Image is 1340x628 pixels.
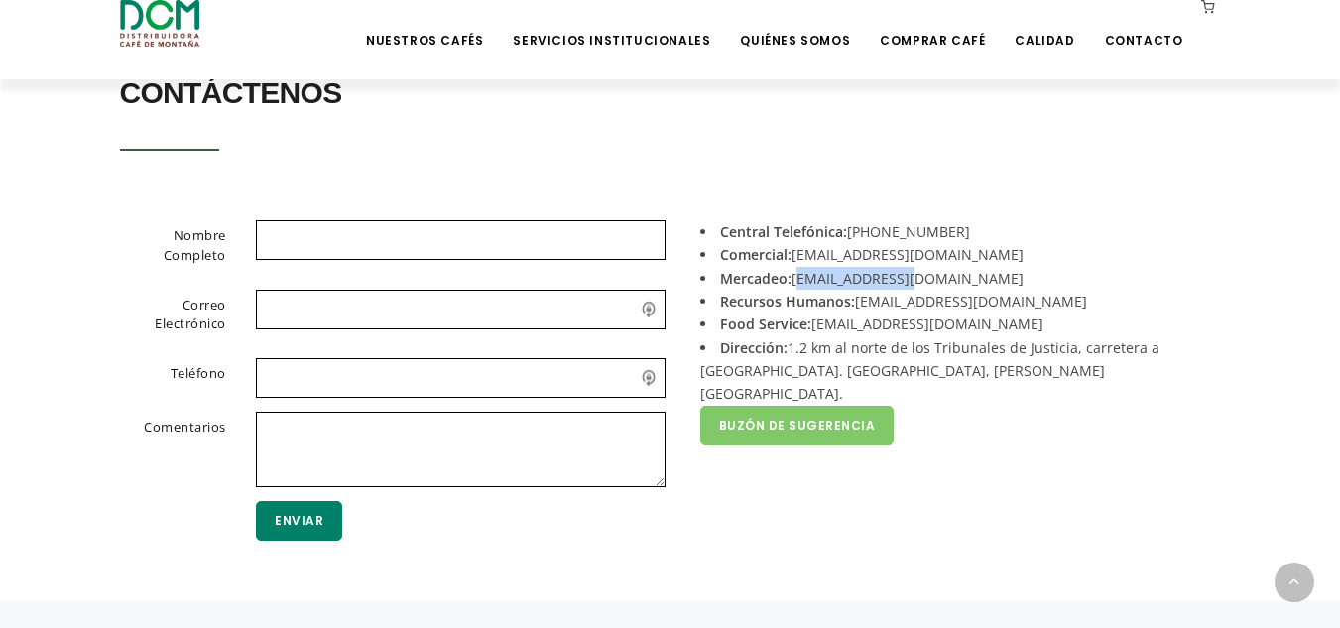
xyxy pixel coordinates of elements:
[720,292,855,311] strong: Recursos Humanos:
[95,220,242,272] label: Nombre Completo
[120,65,1221,121] h2: Contáctenos
[95,358,242,394] label: Teléfono
[700,406,895,445] a: Buzón de Sugerencia
[700,313,1206,335] li: [EMAIL_ADDRESS][DOMAIN_NAME]
[95,290,242,341] label: Correo Electrónico
[1093,2,1195,49] a: Contacto
[700,336,1206,406] li: 1.2 km al norte de los Tribunales de Justicia, carretera a [GEOGRAPHIC_DATA]. [GEOGRAPHIC_DATA], ...
[700,243,1206,266] li: [EMAIL_ADDRESS][DOMAIN_NAME]
[700,290,1206,313] li: [EMAIL_ADDRESS][DOMAIN_NAME]
[95,412,242,483] label: Comentarios
[720,245,792,264] strong: Comercial:
[720,338,788,357] strong: Dirección:
[700,267,1206,290] li: [EMAIL_ADDRESS][DOMAIN_NAME]
[1003,2,1086,49] a: Calidad
[256,501,342,541] button: Enviar
[728,2,862,49] a: Quiénes Somos
[354,2,495,49] a: Nuestros Cafés
[868,2,997,49] a: Comprar Café
[700,220,1206,243] li: [PHONE_NUMBER]
[720,222,847,241] strong: Central Telefónica:
[720,269,792,288] strong: Mercadeo:
[720,314,811,333] strong: Food Service:
[501,2,722,49] a: Servicios Institucionales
